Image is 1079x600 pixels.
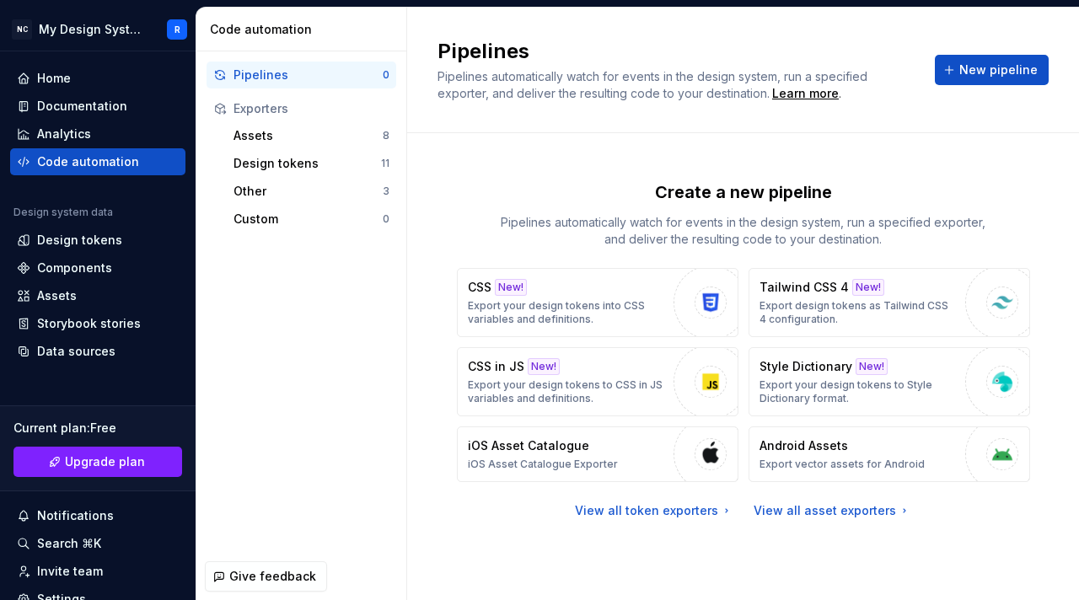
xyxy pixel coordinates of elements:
div: Search ⌘K [37,535,101,552]
div: R [174,23,180,36]
a: Invite team [10,558,185,585]
p: Tailwind CSS 4 [760,279,849,296]
div: NC [12,19,32,40]
a: Components [10,254,185,281]
a: Analytics [10,121,185,147]
button: iOS Asset CatalogueiOS Asset Catalogue Exporter [457,426,738,482]
span: New pipeline [959,62,1038,78]
p: Export your design tokens into CSS variables and definitions. [468,299,665,326]
button: Android AssetsExport vector assets for Android [749,426,1030,482]
button: Style DictionaryNew!Export your design tokens to Style Dictionary format. [749,347,1030,416]
button: New pipeline [935,55,1049,85]
p: CSS in JS [468,358,524,375]
div: Documentation [37,98,127,115]
div: Code automation [210,21,400,38]
div: New! [495,279,527,296]
span: Pipelines automatically watch for events in the design system, run a specified exporter, and deli... [438,69,871,100]
div: Analytics [37,126,91,142]
button: Tailwind CSS 4New!Export design tokens as Tailwind CSS 4 configuration. [749,268,1030,337]
div: Design tokens [234,155,381,172]
a: Storybook stories [10,310,185,337]
p: Create a new pipeline [655,180,832,204]
h2: Pipelines [438,38,915,65]
p: iOS Asset Catalogue Exporter [468,458,618,471]
div: Code automation [37,153,139,170]
div: Home [37,70,71,87]
div: New! [528,358,560,375]
div: Current plan : Free [13,420,182,437]
p: Export vector assets for Android [760,458,925,471]
div: Assets [234,127,383,144]
p: CSS [468,279,491,296]
div: Custom [234,211,383,228]
div: Notifications [37,507,114,524]
button: Other3 [227,178,396,205]
button: Assets8 [227,122,396,149]
button: CSSNew!Export your design tokens into CSS variables and definitions. [457,268,738,337]
div: 0 [383,68,389,82]
button: Notifications [10,502,185,529]
div: Components [37,260,112,276]
span: Give feedback [229,568,316,585]
a: Learn more [772,85,839,102]
a: View all asset exporters [754,502,911,519]
div: Pipelines [234,67,383,83]
div: Exporters [234,100,389,117]
button: Custom0 [227,206,396,233]
span: Upgrade plan [65,453,145,470]
div: 11 [381,157,389,170]
a: Upgrade plan [13,447,182,477]
button: Search ⌘K [10,530,185,557]
div: 0 [383,212,389,226]
p: Export design tokens as Tailwind CSS 4 configuration. [760,299,957,326]
a: Data sources [10,338,185,365]
div: Other [234,183,383,200]
p: Export your design tokens to CSS in JS variables and definitions. [468,378,665,405]
a: Assets [10,282,185,309]
div: 3 [383,185,389,198]
div: 8 [383,129,389,142]
a: Code automation [10,148,185,175]
a: Design tokens [10,227,185,254]
a: Home [10,65,185,92]
a: View all token exporters [575,502,733,519]
p: Export your design tokens to Style Dictionary format. [760,378,957,405]
button: Give feedback [205,561,327,592]
div: Storybook stories [37,315,141,332]
div: My Design System [39,21,147,38]
button: Pipelines0 [207,62,396,88]
div: New! [856,358,888,375]
a: Documentation [10,93,185,120]
p: Style Dictionary [760,358,852,375]
p: Android Assets [760,437,848,454]
button: NCMy Design SystemR [3,11,192,47]
div: Design system data [13,206,113,219]
div: Design tokens [37,232,122,249]
p: iOS Asset Catalogue [468,437,589,454]
div: Data sources [37,343,115,360]
div: Assets [37,287,77,304]
button: CSS in JSNew!Export your design tokens to CSS in JS variables and definitions. [457,347,738,416]
p: Pipelines automatically watch for events in the design system, run a specified exporter, and deli... [491,214,996,248]
div: Invite team [37,563,103,580]
button: Design tokens11 [227,150,396,177]
div: New! [852,279,884,296]
span: . [770,88,841,100]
